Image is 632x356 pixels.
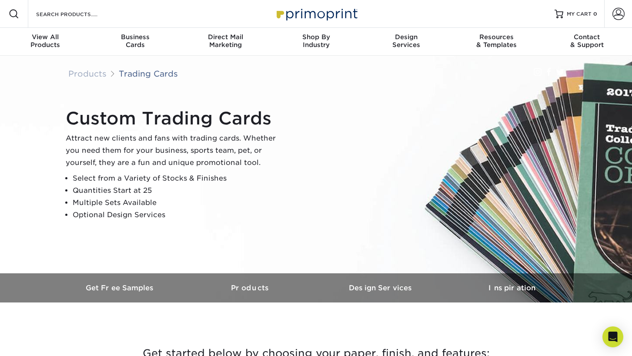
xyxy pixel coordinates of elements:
h1: Custom Trading Cards [66,108,283,129]
div: Services [361,33,451,49]
h3: Get Free Samples [55,284,186,292]
span: Business [90,33,181,41]
a: BusinessCards [90,28,181,56]
a: Design Services [316,273,447,302]
span: Shop By [271,33,361,41]
a: Contact& Support [542,28,632,56]
h3: Products [186,284,316,292]
h3: Inspiration [447,284,577,292]
li: Optional Design Services [73,209,283,221]
li: Multiple Sets Available [73,197,283,209]
a: Get Free Samples [55,273,186,302]
img: Primoprint [273,4,360,23]
li: Quantities Start at 25 [73,185,283,197]
div: Marketing [181,33,271,49]
span: MY CART [567,10,592,18]
div: Open Intercom Messenger [602,326,623,347]
a: Resources& Templates [451,28,542,56]
iframe: Google Customer Reviews [2,329,74,353]
div: Industry [271,33,361,49]
div: & Templates [451,33,542,49]
a: Shop ByIndustry [271,28,361,56]
input: SEARCH PRODUCTS..... [35,9,120,19]
span: Direct Mail [181,33,271,41]
div: Cards [90,33,181,49]
li: Select from a Variety of Stocks & Finishes [73,172,283,185]
a: Products [68,69,107,78]
div: & Support [542,33,632,49]
a: Inspiration [447,273,577,302]
a: DesignServices [361,28,451,56]
p: Attract new clients and fans with trading cards. Whether you need them for your business, sports ... [66,132,283,169]
a: Direct MailMarketing [181,28,271,56]
h3: Design Services [316,284,447,292]
span: Resources [451,33,542,41]
span: 0 [593,11,597,17]
span: Contact [542,33,632,41]
a: Trading Cards [119,69,178,78]
a: Products [186,273,316,302]
span: Design [361,33,451,41]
